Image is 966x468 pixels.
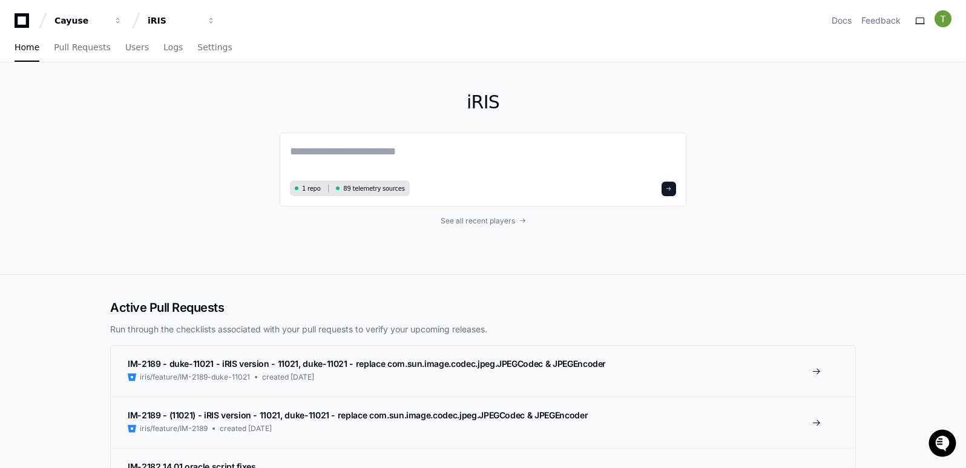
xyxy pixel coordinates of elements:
span: iris/feature/IM-2189 [140,424,208,433]
img: 7525507653686_35a1cc9e00a5807c6d71_72.png [25,90,47,112]
span: created [DATE] [262,372,314,382]
span: 89 telemetry sources [343,184,404,193]
span: • [100,162,105,172]
button: Cayuse [50,10,127,31]
span: Pylon [120,190,146,199]
span: IM-2189 - (11021) - iRIS version - 11021, duke-11021 - replace com.sun.image.codec.jpeg.JPEGCodec... [128,410,588,420]
img: Animesh Koratana [12,151,31,170]
img: ACg8ocL5-NG-c-oqfxcQk3HMb8vOpXBy6RvsyWwzFUILJoWlmPxnAQ=s96-c [935,10,951,27]
div: Start new chat [54,90,199,102]
a: Logs [163,34,183,62]
a: IM-2189 - (11021) - iRIS version - 11021, duke-11021 - replace com.sun.image.codec.jpeg.JPEGCodec... [111,397,855,448]
span: iris/feature/IM-2189-duke-11021 [140,372,250,382]
div: Past conversations [12,132,81,142]
h1: iRIS [280,91,686,113]
a: Docs [832,15,852,27]
h2: Active Pull Requests [110,299,856,316]
a: Settings [197,34,232,62]
span: Logs [163,44,183,51]
a: See all recent players [280,216,686,226]
span: Pull Requests [54,44,110,51]
span: [PERSON_NAME] [38,162,98,172]
button: Feedback [861,15,901,27]
button: See all [188,130,220,144]
span: Home [15,44,39,51]
a: Powered byPylon [85,189,146,199]
div: We're offline, we'll be back soon [54,102,171,112]
span: [DATE] [107,162,132,172]
a: IM-2189 - duke-11021 - iRIS version - 11021, duke-11021 - replace com.sun.image.codec.jpeg.JPEGCo... [111,346,855,397]
a: Pull Requests [54,34,110,62]
a: Users [125,34,149,62]
img: 1736555170064-99ba0984-63c1-480f-8ee9-699278ef63ed [24,163,34,173]
span: IM-2189 - duke-11021 - iRIS version - 11021, duke-11021 - replace com.sun.image.codec.jpeg.JPEGCo... [128,358,606,369]
span: Settings [197,44,232,51]
span: created [DATE] [220,424,272,433]
div: Welcome [12,48,220,68]
img: 1736555170064-99ba0984-63c1-480f-8ee9-699278ef63ed [12,90,34,112]
span: 1 repo [302,184,321,193]
button: Start new chat [206,94,220,108]
iframe: Open customer support [927,428,960,461]
div: iRIS [148,15,200,27]
p: Run through the checklists associated with your pull requests to verify your upcoming releases. [110,323,856,335]
img: PlayerZero [12,12,36,36]
span: See all recent players [441,216,515,226]
div: Cayuse [54,15,107,27]
button: iRIS [143,10,220,31]
span: Users [125,44,149,51]
a: Home [15,34,39,62]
